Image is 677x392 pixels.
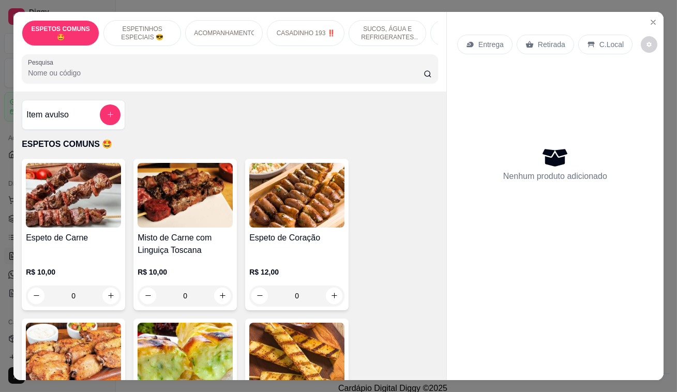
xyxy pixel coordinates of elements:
p: ESPETOS COMUNS 🤩 [31,25,91,41]
label: Pesquisa [28,58,57,67]
p: R$ 12,00 [249,267,344,277]
h4: Espeto de Coração [249,232,344,244]
button: decrease-product-quantity [28,288,44,304]
p: Nenhum produto adicionado [503,170,607,183]
p: ACOMPANHAMENTOS [194,29,254,37]
button: add-separate-item [100,104,121,125]
p: R$ 10,00 [138,267,233,277]
img: product-image [249,323,344,387]
p: C.Local [599,39,624,50]
p: Entrega [478,39,504,50]
img: product-image [138,323,233,387]
p: Retirada [538,39,565,50]
button: increase-product-quantity [326,288,342,304]
p: R$ 10,00 [26,267,121,277]
p: ESPETOS COMUNS 🤩 [22,138,438,150]
h4: Item avulso [26,109,69,121]
h4: Espeto de Carne [26,232,121,244]
img: product-image [249,163,344,228]
button: decrease-product-quantity [140,288,156,304]
p: SUCOS, ÁGUA E REFRIGERANTES 🥤 [357,25,417,41]
h4: Misto de Carne com Linguiça Toscana [138,232,233,257]
img: product-image [26,323,121,387]
img: product-image [26,163,121,228]
input: Pesquisa [28,68,424,78]
img: product-image [138,163,233,228]
button: decrease-product-quantity [251,288,268,304]
button: Close [645,14,661,31]
button: increase-product-quantity [102,288,119,304]
button: increase-product-quantity [214,288,231,304]
button: decrease-product-quantity [641,36,657,53]
p: CASADINHO 193 ‼️ [277,29,335,37]
p: ESPETINHOS ESPECIAIS 😎 [112,25,172,41]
